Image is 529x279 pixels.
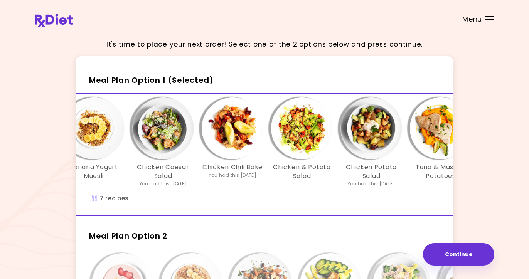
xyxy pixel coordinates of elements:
h3: Chicken Caesar Salad [132,163,194,180]
div: You had this [DATE] [139,180,187,187]
span: Meal Plan Option 2 [89,230,167,241]
button: Continue [423,243,494,266]
h3: Chicken & Potato Salad [271,163,333,180]
div: You had this [DATE] [347,180,395,187]
h3: Chicken Potato Salad [340,163,402,180]
div: Info - Chicken Chili Bake - Meal Plan Option 1 (Selected) [198,97,267,187]
span: Menu [462,16,482,23]
div: Info - Chicken Caesar Salad - Meal Plan Option 1 (Selected) [128,97,198,187]
div: Info - Banana Yogurt Muesli - Meal Plan Option 1 (Selected) [59,97,128,187]
div: You had this [DATE] [209,172,256,179]
h3: Chicken Chili Bake [202,163,263,171]
div: Info - Chicken & Potato Salad - Meal Plan Option 1 (Selected) [267,97,337,187]
img: RxDiet [35,14,73,27]
h3: Banana Yogurt Muesli [63,163,125,180]
div: Info - Tuna & Mashed Potatoes - Meal Plan Option 1 (Selected) [406,97,475,187]
div: Info - Chicken Potato Salad - Meal Plan Option 1 (Selected) [337,97,406,187]
span: Meal Plan Option 1 (Selected) [89,75,214,86]
p: It's time to place your next order! Select one of the 2 options below and press continue. [106,39,423,50]
h3: Tuna & Mashed Potatoes [410,163,472,180]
